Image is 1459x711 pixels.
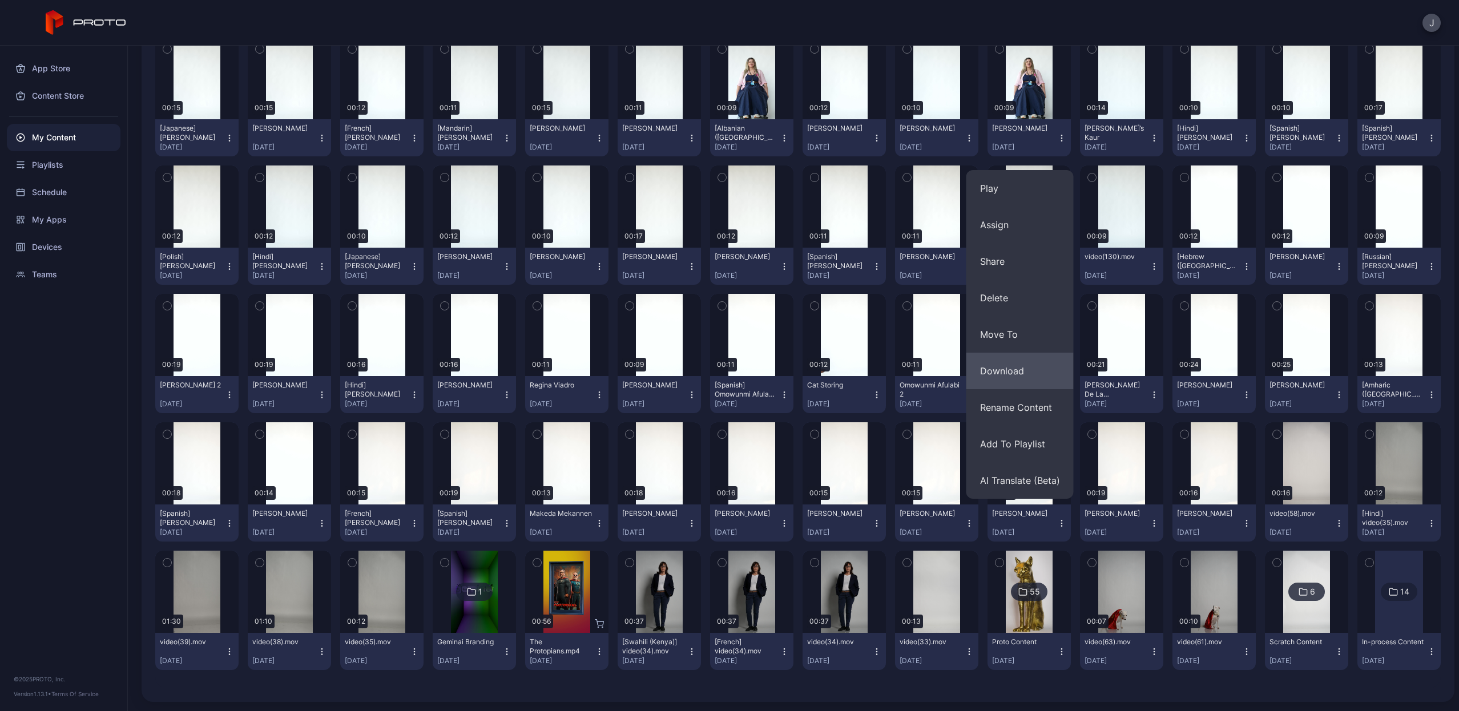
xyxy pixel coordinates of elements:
[530,656,595,665] div: [DATE]
[1400,587,1409,597] div: 14
[433,633,516,670] button: Geminai Branding[DATE]
[807,509,870,518] div: STACEY Combs
[252,124,315,133] div: Barbara Shurtleff
[478,587,482,597] div: 1
[988,119,1071,156] button: [PERSON_NAME][DATE]
[7,179,120,206] a: Schedule
[160,637,223,647] div: video(39).mov
[900,528,965,537] div: [DATE]
[155,376,239,413] button: [PERSON_NAME] 2[DATE]
[1177,509,1240,518] div: Marie Schwarz
[622,656,687,665] div: [DATE]
[1177,528,1242,537] div: [DATE]
[1085,656,1150,665] div: [DATE]
[530,252,593,261] div: Gisela Thomas
[160,656,225,665] div: [DATE]
[966,353,1074,389] button: Download
[7,206,120,233] a: My Apps
[1177,381,1240,390] div: Andrea Braun
[155,633,239,670] button: video(39).mov[DATE]
[252,399,317,409] div: [DATE]
[1085,271,1150,280] div: [DATE]
[248,376,331,413] button: [PERSON_NAME][DATE]
[1177,143,1242,152] div: [DATE]
[340,633,424,670] button: video(35).mov[DATE]
[437,509,500,527] div: [Spanish] Johanay Birram
[803,504,886,542] button: [PERSON_NAME][DATE]
[433,248,516,285] button: [PERSON_NAME][DATE]
[1177,656,1242,665] div: [DATE]
[1085,509,1147,518] div: Johanay Birram
[1269,381,1332,390] div: Nichola Gallagher
[433,376,516,413] button: [PERSON_NAME][DATE]
[966,243,1074,280] button: Share
[1269,252,1332,261] div: Debbie Hayes
[1357,376,1441,413] button: [Amharic ([GEOGRAPHIC_DATA])] [PERSON_NAME][DATE]
[433,504,516,542] button: [Spanish] [PERSON_NAME][DATE]
[900,252,962,261] div: Erica Rooney
[252,252,315,270] div: [Hindi] Ashna Shah
[1172,633,1256,670] button: video(61).mov[DATE]
[530,271,595,280] div: [DATE]
[345,637,408,647] div: video(35).mov
[345,509,408,527] div: [French] STACEY Combs
[7,124,120,151] a: My Content
[803,119,886,156] button: [PERSON_NAME][DATE]
[1269,656,1335,665] div: [DATE]
[807,124,870,133] div: Marla Miller
[1172,119,1256,156] button: [Hindi] [PERSON_NAME][DATE]
[715,528,780,537] div: [DATE]
[7,261,120,288] a: Teams
[622,252,685,261] div: Natalie Marston
[7,82,120,110] a: Content Store
[525,248,608,285] button: [PERSON_NAME][DATE]
[966,389,1074,426] button: Rename Content
[966,462,1074,499] button: AI Translate (Beta)
[345,528,410,537] div: [DATE]
[715,656,780,665] div: [DATE]
[895,376,978,413] button: Omowunmi Afulabi 2[DATE]
[248,119,331,156] button: [PERSON_NAME][DATE]
[7,151,120,179] div: Playlists
[807,381,870,390] div: Cat Storing
[622,124,685,133] div: Tiffany Hu
[7,233,120,261] a: Devices
[248,633,331,670] button: video(38).mov[DATE]
[1080,248,1163,285] button: video(130).mov[DATE]
[252,637,315,647] div: video(38).mov
[437,656,502,665] div: [DATE]
[530,509,593,518] div: Makeda Mekannen
[1172,504,1256,542] button: [PERSON_NAME][DATE]
[1357,248,1441,285] button: [Russian] [PERSON_NAME][DATE]
[248,504,331,542] button: [PERSON_NAME][DATE]
[1362,399,1427,409] div: [DATE]
[160,252,223,270] div: [Polish] Alex Pierce
[248,248,331,285] button: [Hindi] [PERSON_NAME][DATE]
[895,119,978,156] button: [PERSON_NAME][DATE]
[900,656,965,665] div: [DATE]
[437,528,502,537] div: [DATE]
[1177,252,1240,270] div: [Hebrew (Israel)] Debbie Hayes
[345,656,410,665] div: [DATE]
[345,124,408,142] div: [French] Marla Miller
[1085,528,1150,537] div: [DATE]
[1269,143,1335,152] div: [DATE]
[807,528,872,537] div: [DATE]
[530,124,593,133] div: Ashley Sitkin
[340,376,424,413] button: [Hindi] [PERSON_NAME][DATE]
[1177,271,1242,280] div: [DATE]
[1080,119,1163,156] button: [PERSON_NAME]’s Kaur[DATE]
[715,252,777,261] div: Alex Pierce
[1085,143,1150,152] div: [DATE]
[710,376,793,413] button: [Spanish] Omowunmi Afulabi 2[DATE]
[1177,637,1240,647] div: video(61).mov
[252,143,317,152] div: [DATE]
[1265,376,1348,413] button: [PERSON_NAME][DATE]
[807,252,870,270] div: [Spanish] Erica Rooney
[618,633,701,670] button: [Swahili (Kenya)] video(34).mov[DATE]
[1265,633,1348,670] button: Scratch Content[DATE]
[715,637,777,656] div: [French] video(34).mov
